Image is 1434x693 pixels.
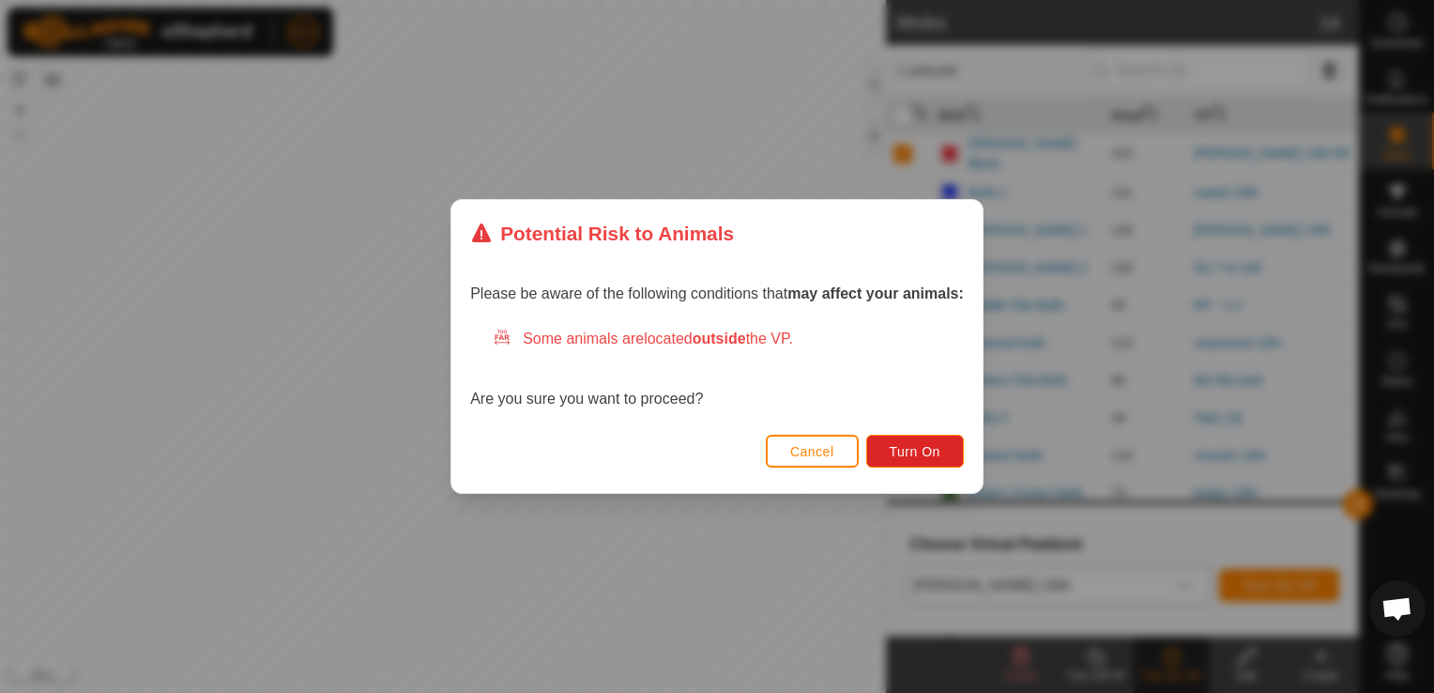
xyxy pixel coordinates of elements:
[890,444,940,459] span: Turn On
[493,328,964,350] div: Some animals are
[866,435,964,468] button: Turn On
[470,328,964,410] div: Are you sure you want to proceed?
[693,331,746,346] strong: outside
[470,285,964,301] span: Please be aware of the following conditions that
[787,285,964,301] strong: may affect your animals:
[644,331,793,346] span: located the VP.
[766,435,859,468] button: Cancel
[1369,580,1426,637] div: Open chat
[790,444,834,459] span: Cancel
[470,219,734,248] div: Potential Risk to Animals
